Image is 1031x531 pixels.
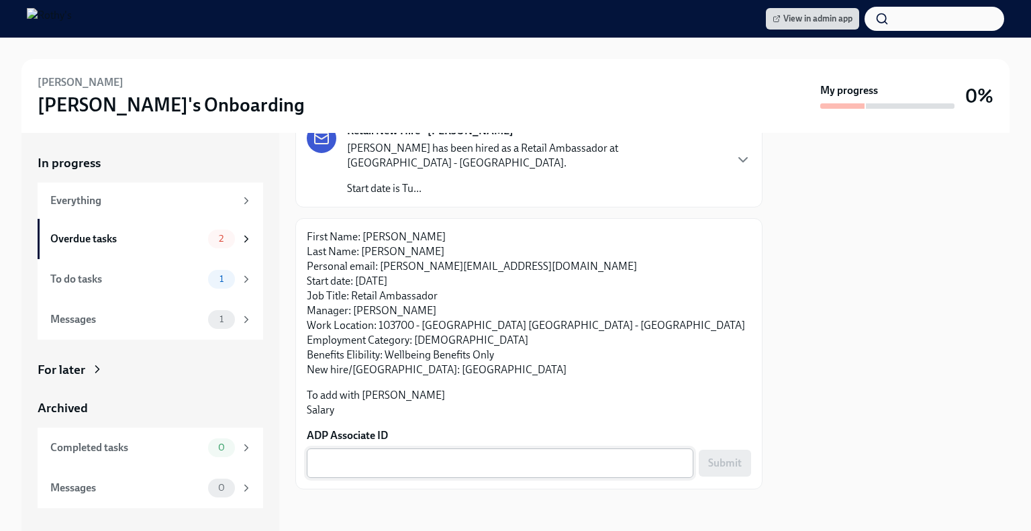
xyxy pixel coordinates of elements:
[38,399,263,417] a: Archived
[38,219,263,259] a: Overdue tasks2
[50,312,203,327] div: Messages
[211,234,232,244] span: 2
[347,141,724,171] p: [PERSON_NAME] has been hired as a Retail Ambassador at [GEOGRAPHIC_DATA] - [GEOGRAPHIC_DATA].
[307,230,751,377] p: First Name: [PERSON_NAME] Last Name: [PERSON_NAME] Personal email: [PERSON_NAME][EMAIL_ADDRESS][D...
[50,232,203,246] div: Overdue tasks
[307,388,751,418] p: To add with [PERSON_NAME] Salary
[965,84,993,108] h3: 0%
[38,154,263,172] a: In progress
[38,299,263,340] a: Messages1
[307,428,751,443] label: ADP Associate ID
[211,314,232,324] span: 1
[38,361,263,379] a: For later
[38,259,263,299] a: To do tasks1
[50,193,235,208] div: Everything
[347,181,724,196] p: Start date is Tu...
[38,428,263,468] a: Completed tasks0
[38,468,263,508] a: Messages0
[210,483,233,493] span: 0
[50,440,203,455] div: Completed tasks
[211,274,232,284] span: 1
[27,8,72,30] img: Rothy's
[38,183,263,219] a: Everything
[820,83,878,98] strong: My progress
[50,272,203,287] div: To do tasks
[50,481,203,495] div: Messages
[38,75,124,90] h6: [PERSON_NAME]
[38,93,305,117] h3: [PERSON_NAME]'s Onboarding
[38,361,85,379] div: For later
[766,8,859,30] a: View in admin app
[210,442,233,452] span: 0
[773,12,852,26] span: View in admin app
